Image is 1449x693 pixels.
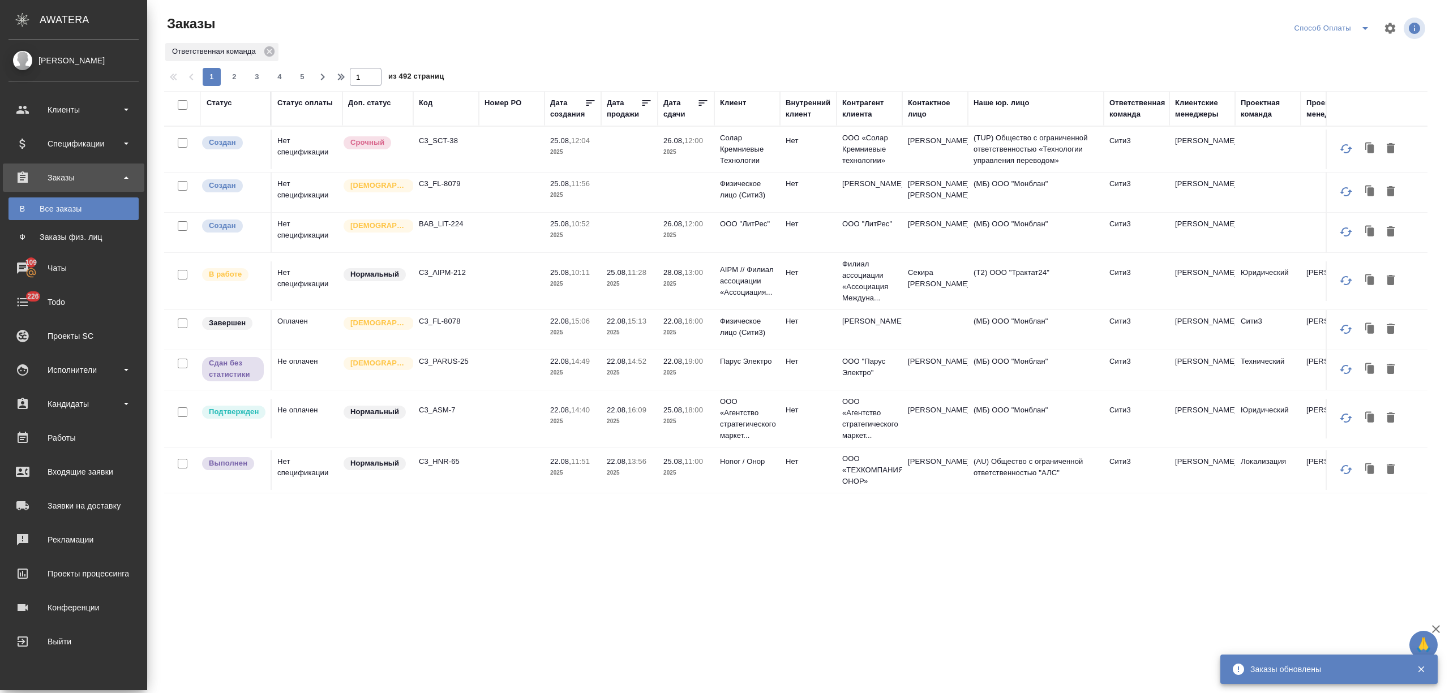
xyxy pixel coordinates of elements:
[1360,459,1381,480] button: Клонировать
[842,396,897,441] p: ООО «Агентство стратегического маркет...
[571,268,590,277] p: 10:11
[8,565,139,582] div: Проекты процессинга
[720,178,774,201] p: Физическое лицо (Сити3)
[225,68,243,86] button: 2
[842,218,897,230] p: ООО "ЛитРес"
[842,453,897,487] p: ООО «ТЕХКОМПАНИЯ ОНОР»
[684,219,703,228] p: 12:00
[3,254,144,282] a: 109Чаты
[8,135,139,152] div: Спецификации
[3,559,144,588] a: Проекты процессинга
[550,367,595,378] p: 2025
[419,178,473,190] p: C3_FL-8079
[348,97,391,109] div: Доп. статус
[201,456,265,471] div: Выставляет ПМ после сдачи и проведения начислений. Последний этап для ПМа
[3,593,144,622] a: Конференции
[968,213,1104,252] td: (МБ) ООО "Монблан"
[786,456,831,467] p: Нет
[1292,19,1377,37] div: split button
[3,492,144,520] a: Заявки на доставку
[1381,221,1400,243] button: Удалить
[1360,318,1381,340] button: Клонировать
[842,356,897,378] p: ООО "Парус Электро"
[271,68,289,86] button: 4
[342,178,408,193] div: Выставляется автоматически для первых 3 заказов нового контактного лица. Особое внимание
[342,267,408,282] div: Статус по умолчанию для стандартных заказов
[350,137,384,148] p: Срочный
[663,457,684,466] p: 25.08,
[786,135,831,147] p: Нет
[786,178,831,190] p: Нет
[164,15,215,33] span: Заказы
[1381,459,1400,480] button: Удалить
[8,429,139,446] div: Работы
[350,406,399,417] p: Нормальный
[550,278,595,290] p: 2025
[1235,310,1301,350] td: Сити3
[1360,181,1381,203] button: Клонировать
[968,310,1104,350] td: (МБ) ООО "Монблан"
[8,395,139,412] div: Кандидаты
[201,178,265,193] div: Выставляется автоматически при создании заказа
[209,220,236,231] p: Создан
[209,269,242,280] p: В работе
[1104,130,1169,169] td: Сити3
[40,8,147,31] div: AWATERA
[1381,318,1400,340] button: Удалить
[720,456,774,467] p: Honor / Онор
[342,404,408,420] div: Статус по умолчанию для стандартных заказов
[550,357,571,365] p: 22.08,
[14,231,133,243] div: Заказы физ. лиц
[1104,213,1169,252] td: Сити3
[663,357,684,365] p: 22.08,
[3,322,144,350] a: Проекты SC
[550,219,571,228] p: 25.08,
[14,203,133,214] div: Все заказы
[968,173,1104,212] td: (МБ) ООО "Монблан"
[786,404,831,416] p: Нет
[8,101,139,118] div: Клиенты
[908,97,962,120] div: Контактное лицо
[684,357,703,365] p: 19:00
[419,135,473,147] p: C3_SCT-38
[342,218,408,234] div: Выставляется автоматически для первых 3 заказов нового контактного лица. Особое внимание
[571,179,590,188] p: 11:56
[628,406,646,414] p: 16:09
[1301,399,1366,438] td: [PERSON_NAME]
[1381,359,1400,380] button: Удалить
[902,350,968,390] td: [PERSON_NAME]
[248,68,266,86] button: 3
[1414,633,1433,657] span: 🙏
[550,416,595,427] p: 2025
[350,458,399,469] p: Нормальный
[902,213,968,252] td: [PERSON_NAME]
[1301,350,1366,390] td: [PERSON_NAME]
[902,261,968,301] td: Секира [PERSON_NAME]
[663,416,709,427] p: 2025
[1332,218,1360,246] button: Обновить
[1104,399,1169,438] td: Сити3
[1409,664,1433,674] button: Закрыть
[550,190,595,201] p: 2025
[8,531,139,548] div: Рекламации
[842,259,897,304] p: Филиал ассоциации «Ассоциация Междуна...
[225,71,243,83] span: 2
[1175,97,1229,120] div: Клиентские менеджеры
[974,97,1030,109] div: Наше юр. лицо
[8,54,139,67] div: [PERSON_NAME]
[1332,356,1360,383] button: Обновить
[3,288,144,316] a: 226Todo
[277,97,333,109] div: Статус оплаты
[485,97,521,109] div: Номер PO
[419,356,473,367] p: C3_PARUS-25
[350,180,407,191] p: [DEMOGRAPHIC_DATA]
[684,268,703,277] p: 13:00
[1381,270,1400,291] button: Удалить
[272,130,342,169] td: Нет спецификации
[571,317,590,325] p: 15:06
[20,291,46,302] span: 226
[628,317,646,325] p: 15:13
[419,404,473,416] p: C3_ASM-7
[663,406,684,414] p: 25.08,
[663,317,684,325] p: 22.08,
